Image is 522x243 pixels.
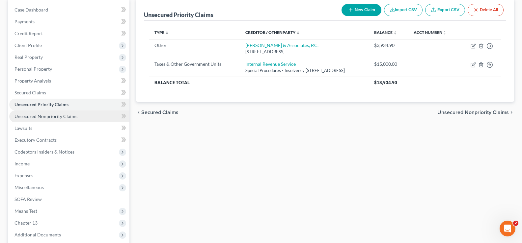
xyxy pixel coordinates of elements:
span: Additional Documents [14,232,61,237]
div: [STREET_ADDRESS] [245,49,364,55]
span: Secured Claims [141,110,179,115]
a: Unsecured Nonpriority Claims [9,110,129,122]
button: Delete All [468,4,504,16]
span: 2 [513,221,518,226]
a: SOFA Review [9,193,129,205]
a: Property Analysis [9,75,129,87]
th: Balance Total [149,77,369,88]
div: $15,000.00 [374,61,403,67]
button: Unsecured Nonpriority Claims chevron_right [437,110,514,115]
i: chevron_left [136,110,141,115]
span: Executory Contracts [14,137,57,143]
span: Property Analysis [14,78,51,84]
a: Type unfold_more [154,30,169,35]
a: Executory Contracts [9,134,129,146]
span: Expenses [14,173,33,178]
div: $3,934.90 [374,42,403,49]
span: Unsecured Nonpriority Claims [437,110,509,115]
span: Case Dashboard [14,7,48,12]
span: Client Profile [14,42,42,48]
a: Lawsuits [9,122,129,134]
a: Balance unfold_more [374,30,397,35]
span: Miscellaneous [14,184,44,190]
button: New Claim [342,4,381,16]
span: Unsecured Nonpriority Claims [14,113,77,119]
i: unfold_more [165,31,169,35]
i: unfold_more [443,31,447,35]
span: Credit Report [14,31,43,36]
span: $18,934.90 [374,80,397,85]
span: Means Test [14,208,37,214]
span: Unsecured Priority Claims [14,102,69,107]
span: Personal Property [14,66,52,72]
i: unfold_more [296,31,300,35]
i: chevron_right [509,110,514,115]
i: unfold_more [393,31,397,35]
span: Chapter 13 [14,220,38,226]
a: Export CSV [425,4,465,16]
a: Credit Report [9,28,129,39]
a: Internal Revenue Service [245,61,296,67]
span: Secured Claims [14,90,46,95]
span: Lawsuits [14,125,32,131]
a: [PERSON_NAME] & Associates, P.C. [245,42,318,48]
div: Unsecured Priority Claims [144,11,213,19]
span: SOFA Review [14,196,42,202]
a: Secured Claims [9,87,129,99]
a: Creditor / Other Party unfold_more [245,30,300,35]
div: Other [154,42,234,49]
a: Payments [9,16,129,28]
span: Payments [14,19,35,24]
a: Acct Number unfold_more [414,30,447,35]
span: Codebtors Insiders & Notices [14,149,74,155]
div: Taxes & Other Government Units [154,61,234,67]
a: Unsecured Priority Claims [9,99,129,110]
a: Case Dashboard [9,4,129,16]
div: Special Procedures - Insolvency [STREET_ADDRESS] [245,67,364,74]
span: Real Property [14,54,43,60]
button: Import CSV [384,4,423,16]
iframe: Intercom live chat [500,221,515,236]
span: Income [14,161,30,166]
button: chevron_left Secured Claims [136,110,179,115]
